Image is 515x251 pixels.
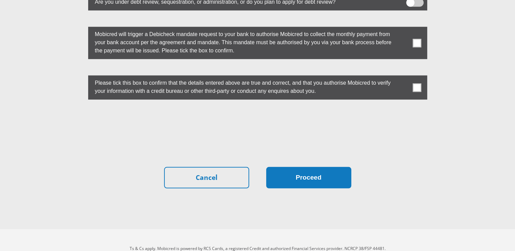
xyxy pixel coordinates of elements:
[88,27,393,56] label: Mobicred will trigger a Debicheck mandate request to your bank to authorise Mobicred to collect t...
[164,167,249,188] a: Cancel
[266,167,351,188] button: Proceed
[88,76,393,97] label: Please tick this box to confirm that the details entered above are true and correct, and that you...
[206,116,309,143] iframe: reCAPTCHA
